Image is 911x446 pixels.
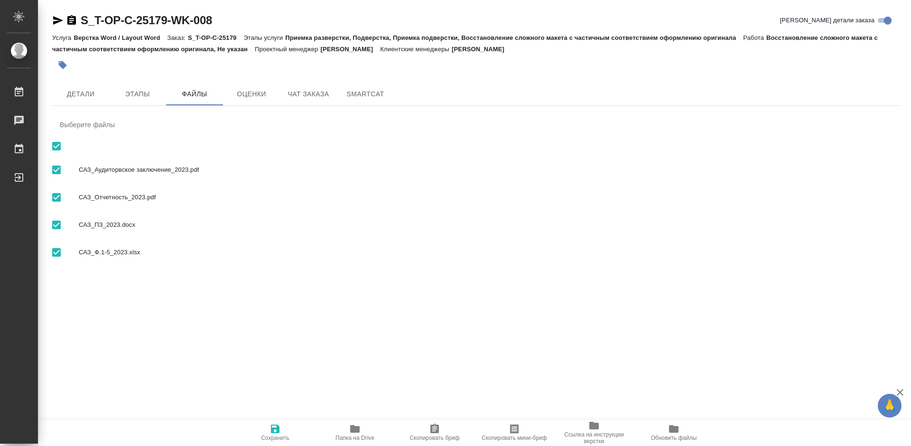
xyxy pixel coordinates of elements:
button: 🙏 [878,394,902,418]
button: Скопировать ссылку [66,15,77,26]
span: САЗ_Отчетность_2023.pdf [79,193,893,202]
div: Выберите файлы [52,113,901,136]
a: S_T-OP-C-25179-WK-008 [81,14,212,27]
span: Выбрать все вложенные папки [46,215,66,235]
span: SmartCat [343,88,388,100]
p: Проектный менеджер [255,46,320,53]
span: Файлы [172,88,217,100]
span: Выбрать все вложенные папки [46,160,66,180]
p: Этапы услуги [243,34,285,41]
p: Верстка Word / Layout Word [74,34,167,41]
div: САЗ_ПЗ_2023.docx [52,211,901,239]
p: Услуга [52,34,74,41]
div: САЗ_Ф.1-5_2023.xlsx [52,239,901,266]
span: САЗ_Аудиторвское заключение_2023.pdf [79,165,893,175]
p: S_T-OP-C-25179 [188,34,243,41]
span: Этапы [115,88,160,100]
p: [PERSON_NAME] [452,46,511,53]
span: Детали [58,88,103,100]
p: Приемка разверстки, Подверстка, Приемка подверстки, Восстановление сложного макета с частичным со... [285,34,743,41]
button: Скопировать ссылку для ЯМессенджера [52,15,64,26]
div: САЗ_Отчетность_2023.pdf [52,184,901,211]
button: Добавить тэг [52,55,73,75]
div: САЗ_Аудиторвское заключение_2023.pdf [52,156,901,184]
p: [PERSON_NAME] [320,46,380,53]
span: САЗ_ПЗ_2023.docx [79,220,893,230]
span: [PERSON_NAME] детали заказа [780,16,874,25]
span: Выбрать все вложенные папки [46,242,66,262]
span: САЗ_Ф.1-5_2023.xlsx [79,248,893,257]
span: 🙏 [882,396,898,416]
span: Выбрать все вложенные папки [46,187,66,207]
p: Клиентские менеджеры [380,46,452,53]
p: Заказ: [167,34,188,41]
span: Оценки [229,88,274,100]
p: Работа [743,34,766,41]
span: Чат заказа [286,88,331,100]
